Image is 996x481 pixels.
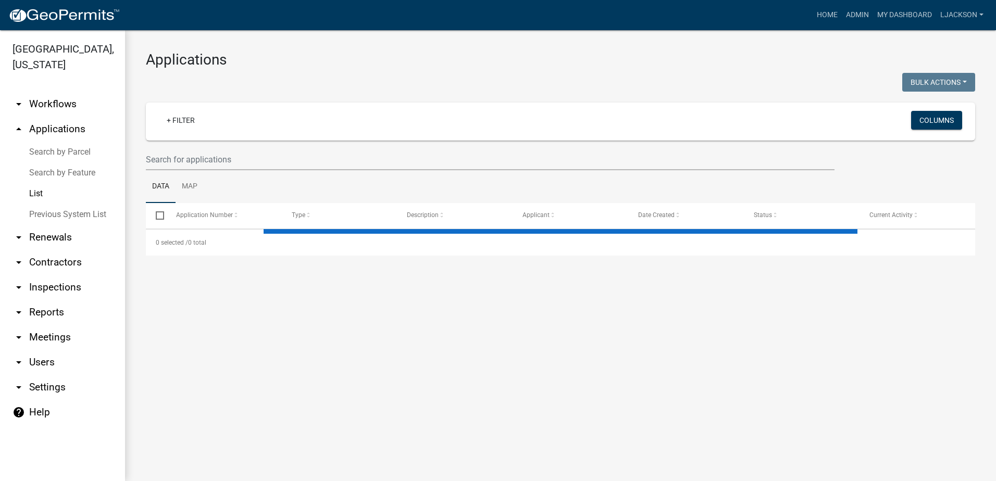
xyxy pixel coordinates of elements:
[13,231,25,244] i: arrow_drop_down
[13,306,25,319] i: arrow_drop_down
[407,211,439,219] span: Description
[754,211,772,219] span: Status
[13,381,25,394] i: arrow_drop_down
[13,123,25,135] i: arrow_drop_up
[13,356,25,369] i: arrow_drop_down
[522,211,550,219] span: Applicant
[860,203,975,228] datatable-header-cell: Current Activity
[873,5,936,25] a: My Dashboard
[513,203,628,228] datatable-header-cell: Applicant
[176,211,233,219] span: Application Number
[13,256,25,269] i: arrow_drop_down
[744,203,860,228] datatable-header-cell: Status
[911,111,962,130] button: Columns
[628,203,744,228] datatable-header-cell: Date Created
[146,203,166,228] datatable-header-cell: Select
[292,211,305,219] span: Type
[146,170,176,204] a: Data
[176,170,204,204] a: Map
[936,5,988,25] a: ljackson
[281,203,397,228] datatable-header-cell: Type
[13,281,25,294] i: arrow_drop_down
[397,203,513,228] datatable-header-cell: Description
[146,230,975,256] div: 0 total
[166,203,281,228] datatable-header-cell: Application Number
[842,5,873,25] a: Admin
[13,331,25,344] i: arrow_drop_down
[813,5,842,25] a: Home
[156,239,188,246] span: 0 selected /
[902,73,975,92] button: Bulk Actions
[158,111,203,130] a: + Filter
[146,51,975,69] h3: Applications
[146,149,835,170] input: Search for applications
[869,211,913,219] span: Current Activity
[13,406,25,419] i: help
[13,98,25,110] i: arrow_drop_down
[638,211,675,219] span: Date Created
